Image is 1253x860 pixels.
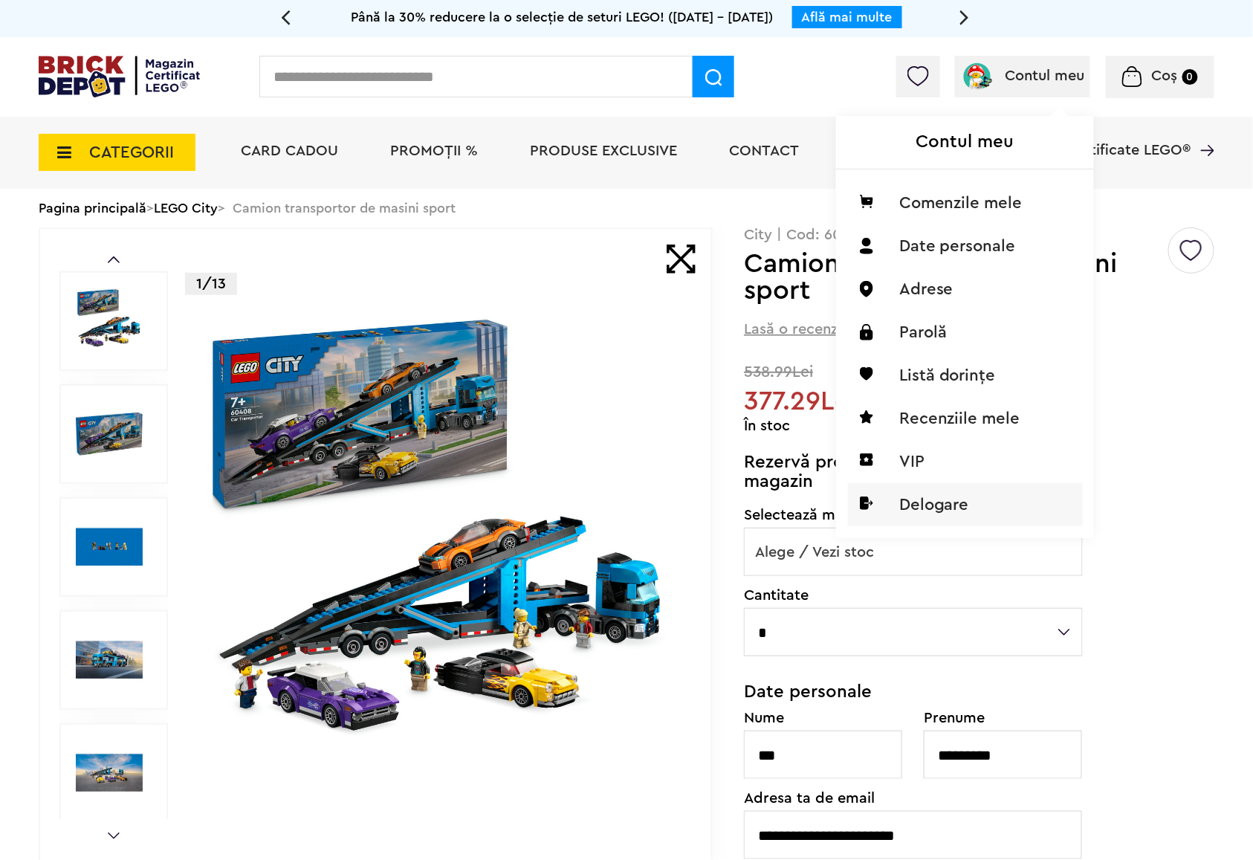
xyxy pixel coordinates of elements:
span: Coș [1152,68,1178,83]
a: Next [108,832,120,839]
h1: Contul meu [836,116,1094,169]
a: Card Cadou [241,143,338,158]
label: Nume [744,711,903,725]
a: Pagina principală [39,201,146,215]
p: 1/13 [185,273,237,295]
a: PROMOȚII % [390,143,478,158]
div: > > Camion transportor de masini sport [39,189,1214,227]
label: Selectează magazinul [744,508,1083,523]
label: Adresa ta de email [744,791,1083,806]
a: Magazine Certificate LEGO® [1191,123,1214,138]
span: CATEGORII [89,144,174,161]
span: Magazine Certificate LEGO® [997,123,1191,158]
span: 538.99Lei [744,364,1214,380]
span: Contul meu [1006,68,1085,83]
span: Alege / Vezi stoc [745,528,1082,576]
img: Camion transportor de masini sport [76,401,143,468]
span: 377.29Lei [744,388,857,415]
a: Prev [108,256,120,263]
a: Contact [729,143,799,158]
a: LEGO City [154,201,218,215]
a: Contul meu [961,68,1085,83]
img: LEGO City Camion transportor de masini sport [76,740,143,806]
p: City | Cod: 60408 [744,227,1214,242]
img: Camion transportor de masini sport [201,308,679,786]
a: Află mai multe [802,10,893,24]
h3: Date personale [744,683,1083,701]
a: Produse exclusive [530,143,677,158]
img: Seturi Lego Camion transportor de masini sport [76,627,143,694]
label: Prenume [924,711,1083,725]
div: În stoc [744,418,1214,433]
img: Camion transportor de masini sport [76,288,143,355]
img: Camion transportor de masini sport LEGO 60408 [76,514,143,581]
span: Alege / Vezi stoc [744,528,1083,576]
small: 0 [1182,69,1198,85]
label: Cantitate [744,588,1083,603]
span: Lasă o recenzie [744,319,849,340]
p: Rezervă produsul sau verifică stocul din magazin [744,453,1083,491]
h1: Camion transportor de masini sport [744,250,1166,304]
span: Până la 30% reducere la o selecție de seturi LEGO! ([DATE] - [DATE]) [352,10,774,24]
